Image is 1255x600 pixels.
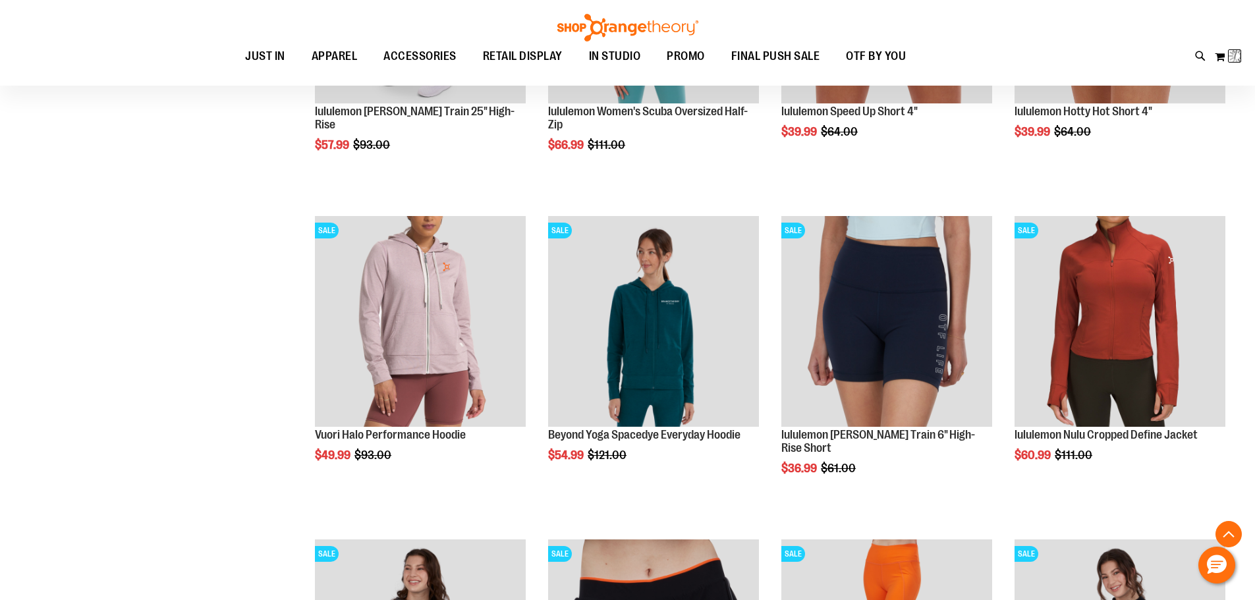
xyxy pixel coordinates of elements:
[315,216,526,429] a: Product image for Vuori Halo Performance HoodieSALE
[548,216,759,427] img: Product image for Beyond Yoga Spacedye Everyday Hoodie
[1198,547,1235,584] button: Hello, have a question? Let’s chat.
[1015,546,1038,562] span: SALE
[383,41,457,71] span: ACCESSORIES
[548,428,740,441] a: Beyond Yoga Spacedye Everyday Hoodie
[483,41,563,71] span: RETAIL DISPLAY
[1015,105,1152,118] a: lululemon Hotty Hot Short 4"
[667,41,705,71] span: PROMO
[1015,216,1225,427] img: Product image for lululemon Nulu Cropped Define Jacket
[1008,209,1232,495] div: product
[298,41,371,71] a: APPAREL
[548,105,748,131] a: lululemon Women's Scuba Oversized Half-Zip
[781,105,918,118] a: lululemon Speed Up Short 4"
[308,209,532,495] div: product
[1055,449,1094,462] span: $111.00
[1214,46,1242,67] button: Loading...
[821,462,858,475] span: $61.00
[315,428,466,441] a: Vuori Halo Performance Hoodie
[1054,125,1093,138] span: $64.00
[315,216,526,427] img: Product image for Vuori Halo Performance Hoodie
[470,41,576,72] a: RETAIL DISPLAY
[1015,428,1198,441] a: lululemon Nulu Cropped Define Jacket
[589,41,641,71] span: IN STUDIO
[555,14,700,41] img: Shop Orangetheory
[312,41,358,71] span: APPAREL
[654,41,718,72] a: PROMO
[370,41,470,72] a: ACCESSORIES
[718,41,833,72] a: FINAL PUSH SALE
[588,449,628,462] span: $121.00
[315,223,339,238] span: SALE
[315,449,352,462] span: $49.99
[542,209,766,495] div: product
[781,428,975,454] a: lululemon [PERSON_NAME] Train 6" High-Rise Short
[775,209,999,508] div: product
[731,41,820,71] span: FINAL PUSH SALE
[781,546,805,562] span: SALE
[1015,125,1052,138] span: $39.99
[1229,48,1244,64] img: Loading...
[245,41,285,71] span: JUST IN
[232,41,298,72] a: JUST IN
[821,125,860,138] span: $64.00
[315,138,351,151] span: $57.99
[1015,223,1038,238] span: SALE
[354,449,393,462] span: $93.00
[548,546,572,562] span: SALE
[781,125,819,138] span: $39.99
[576,41,654,72] a: IN STUDIO
[315,105,515,131] a: lululemon [PERSON_NAME] Train 25" High-Rise
[1215,521,1242,547] button: Back To Top
[781,216,992,429] a: Product image for lululemon Wunder Train 6" High-Rise ShortSALE
[353,138,392,151] span: $93.00
[1015,216,1225,429] a: Product image for lululemon Nulu Cropped Define JacketSALE
[548,223,572,238] span: SALE
[781,216,992,427] img: Product image for lululemon Wunder Train 6" High-Rise Short
[833,41,919,72] a: OTF BY YOU
[781,223,805,238] span: SALE
[846,41,906,71] span: OTF BY YOU
[548,138,586,151] span: $66.99
[315,546,339,562] span: SALE
[588,138,627,151] span: $111.00
[781,462,819,475] span: $36.99
[548,449,586,462] span: $54.99
[548,216,759,429] a: Product image for Beyond Yoga Spacedye Everyday HoodieSALE
[1015,449,1053,462] span: $60.99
